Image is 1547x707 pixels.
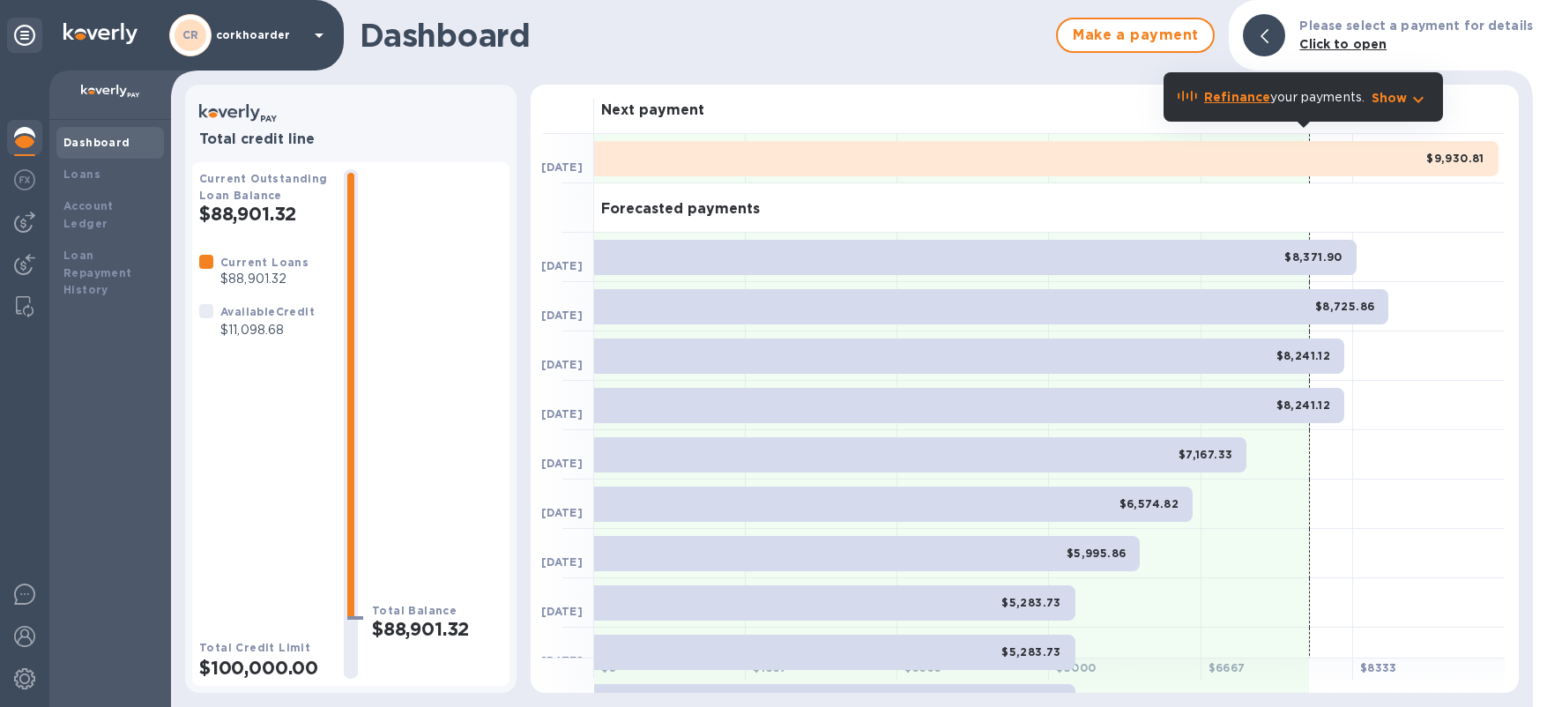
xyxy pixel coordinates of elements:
b: $8,371.90 [1284,250,1342,264]
b: Current Outstanding Loan Balance [199,172,328,202]
p: corkhoarder [216,29,304,41]
h2: $100,000.00 [199,657,330,679]
b: [DATE] [541,160,583,174]
b: [DATE] [541,358,583,371]
b: $9,930.81 [1426,152,1484,165]
h3: Total credit line [199,131,502,148]
b: $8,241.12 [1276,349,1331,362]
span: Make a payment [1072,25,1199,46]
img: Foreign exchange [14,169,35,190]
h2: $88,901.32 [372,618,502,640]
b: $5,283.73 [1001,645,1061,659]
button: Make a payment [1056,18,1215,53]
h2: $88,901.32 [199,203,330,225]
b: [DATE] [541,407,583,420]
b: [DATE] [541,259,583,272]
b: $ 8333 [1360,661,1397,674]
b: $6,574.82 [1119,497,1179,510]
h3: Forecasted payments [601,201,760,218]
b: Click to open [1299,37,1387,51]
b: [DATE] [541,654,583,667]
h3: Next payment [601,102,704,119]
b: Dashboard [63,136,130,149]
b: Total Balance [372,604,457,617]
b: [DATE] [541,555,583,569]
button: Show [1372,89,1429,107]
b: Account Ledger [63,199,114,230]
b: Loan Repayment History [63,249,132,297]
b: Please select a payment for details [1299,19,1533,33]
b: $7,167.33 [1179,448,1233,461]
b: Available Credit [220,305,315,318]
b: $5,283.73 [1001,596,1061,609]
b: [DATE] [541,309,583,322]
p: Show [1372,89,1408,107]
p: your payments. [1204,88,1365,107]
b: Loans [63,167,100,181]
img: Logo [63,23,138,44]
b: $8,725.86 [1315,300,1375,313]
b: Refinance [1204,90,1270,104]
b: [DATE] [541,506,583,519]
b: $5,995.86 [1067,547,1127,560]
div: Unpin categories [7,18,42,53]
b: Current Loans [220,256,309,269]
b: CR [182,28,199,41]
p: $88,901.32 [220,270,309,288]
h1: Dashboard [360,17,1047,54]
b: $8,241.12 [1276,398,1331,412]
b: Total Credit Limit [199,641,310,654]
p: $11,098.68 [220,321,315,339]
b: [DATE] [541,605,583,618]
b: [DATE] [541,457,583,470]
